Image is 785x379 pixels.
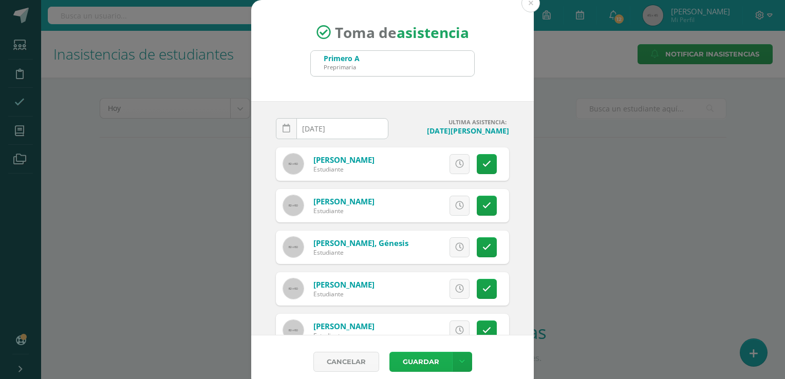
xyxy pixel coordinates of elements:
[313,196,375,206] a: [PERSON_NAME]
[397,118,509,126] h4: ULTIMA ASISTENCIA:
[313,352,379,372] a: Cancelar
[313,206,375,215] div: Estudiante
[313,238,408,248] a: [PERSON_NAME], Génesis
[283,195,304,216] img: 60x60
[324,63,360,71] div: Preprimaria
[313,290,375,298] div: Estudiante
[283,320,304,340] img: 60x60
[313,279,375,290] a: [PERSON_NAME]
[313,155,375,165] a: [PERSON_NAME]
[283,278,304,299] img: 60x60
[397,23,469,42] strong: asistencia
[324,53,360,63] div: Primero A
[313,321,375,331] a: [PERSON_NAME]
[313,248,408,257] div: Estudiante
[335,23,469,42] span: Toma de
[313,165,375,174] div: Estudiante
[283,237,304,257] img: 60x60
[397,126,509,136] h4: [DATE][PERSON_NAME]
[283,154,304,174] img: 60x60
[313,331,375,340] div: Estudiante
[311,51,474,76] input: Busca un grado o sección aquí...
[389,352,452,372] button: Guardar
[276,119,388,139] input: Fecha de Inasistencia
